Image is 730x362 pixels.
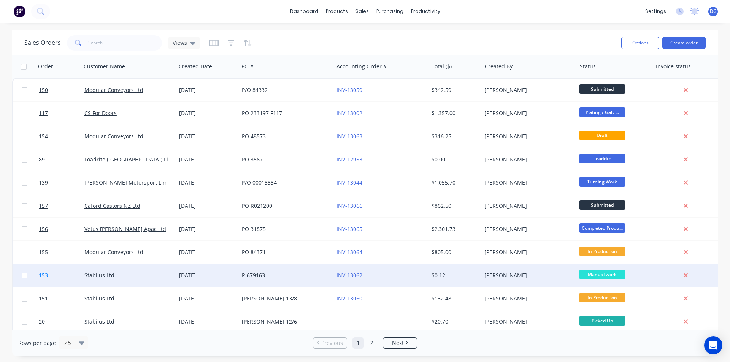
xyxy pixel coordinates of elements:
[579,154,625,163] span: Loadrite
[484,133,569,140] div: [PERSON_NAME]
[484,156,569,163] div: [PERSON_NAME]
[84,225,166,232] a: Vetus [PERSON_NAME] Apac Ltd
[14,6,25,17] img: Factory
[321,339,343,347] span: Previous
[579,200,625,210] span: Submitted
[39,264,84,287] a: 153
[432,295,476,302] div: $132.48
[392,339,404,347] span: Next
[336,272,362,279] a: INV-13062
[484,86,569,94] div: [PERSON_NAME]
[39,225,48,233] span: 156
[39,102,84,125] a: 117
[179,295,236,302] div: [DATE]
[173,39,187,47] span: Views
[484,202,569,210] div: [PERSON_NAME]
[352,337,364,349] a: Page 1 is your current page
[39,295,48,302] span: 151
[84,272,114,279] a: Stabilus Ltd
[432,133,476,140] div: $316.25
[179,156,236,163] div: [DATE]
[310,337,420,349] ul: Pagination
[432,248,476,256] div: $805.00
[373,6,407,17] div: purchasing
[432,272,476,279] div: $0.12
[432,63,452,70] div: Total ($)
[241,63,254,70] div: PO #
[579,247,625,256] span: In Production
[179,133,236,140] div: [DATE]
[336,248,362,256] a: INV-13064
[39,79,84,101] a: 150
[579,131,625,140] span: Draft
[484,179,569,187] div: [PERSON_NAME]
[84,109,117,117] a: CS For Doors
[38,63,58,70] div: Order #
[84,295,114,302] a: Stabilus Ltd
[484,295,569,302] div: [PERSON_NAME]
[24,39,61,46] h1: Sales Orders
[484,109,569,117] div: [PERSON_NAME]
[704,336,722,354] div: Open Intercom Messenger
[336,86,362,93] a: INV-13059
[432,156,476,163] div: $0.00
[352,6,373,17] div: sales
[710,8,717,15] span: DG
[485,63,513,70] div: Created By
[484,318,569,326] div: [PERSON_NAME]
[39,241,84,264] a: 155
[656,63,691,70] div: Invoice status
[641,6,670,17] div: settings
[84,86,143,93] a: Modular Conveyors Ltd
[88,35,162,51] input: Search...
[336,225,362,232] a: INV-13065
[84,133,143,140] a: Modular Conveyors Ltd
[484,272,569,279] div: [PERSON_NAME]
[39,202,48,210] span: 157
[432,202,476,210] div: $862.50
[579,223,625,233] span: Completed Produ...
[432,225,476,233] div: $2,301.73
[39,310,84,333] a: 20
[39,287,84,310] a: 151
[179,248,236,256] div: [DATE]
[39,179,48,187] span: 139
[336,63,387,70] div: Accounting Order #
[242,202,326,210] div: PO R021200
[39,125,84,148] a: 154
[179,202,236,210] div: [DATE]
[242,156,326,163] div: PO 3567
[336,202,362,209] a: INV-13066
[242,86,326,94] div: P/O 84332
[242,318,326,326] div: [PERSON_NAME] 12/6
[179,109,236,117] div: [DATE]
[336,109,362,117] a: INV-13002
[18,339,56,347] span: Rows per page
[39,109,48,117] span: 117
[580,63,596,70] div: Status
[39,133,48,140] span: 154
[242,109,326,117] div: PO 233197 F117
[579,177,625,187] span: Turning Work
[179,272,236,279] div: [DATE]
[662,37,706,49] button: Create order
[242,179,326,187] div: P/O 00013334
[242,133,326,140] div: PO 48573
[336,295,362,302] a: INV-13060
[336,156,362,163] a: INV-12953
[179,63,212,70] div: Created Date
[313,339,347,347] a: Previous page
[39,248,48,256] span: 155
[242,225,326,233] div: PO 31875
[432,109,476,117] div: $1,357.00
[179,318,236,326] div: [DATE]
[484,225,569,233] div: [PERSON_NAME]
[286,6,322,17] a: dashboard
[179,225,236,233] div: [DATE]
[484,248,569,256] div: [PERSON_NAME]
[179,179,236,187] div: [DATE]
[579,316,625,326] span: Picked Up
[366,337,378,349] a: Page 2
[84,202,140,209] a: Caford Castors NZ Ltd
[322,6,352,17] div: products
